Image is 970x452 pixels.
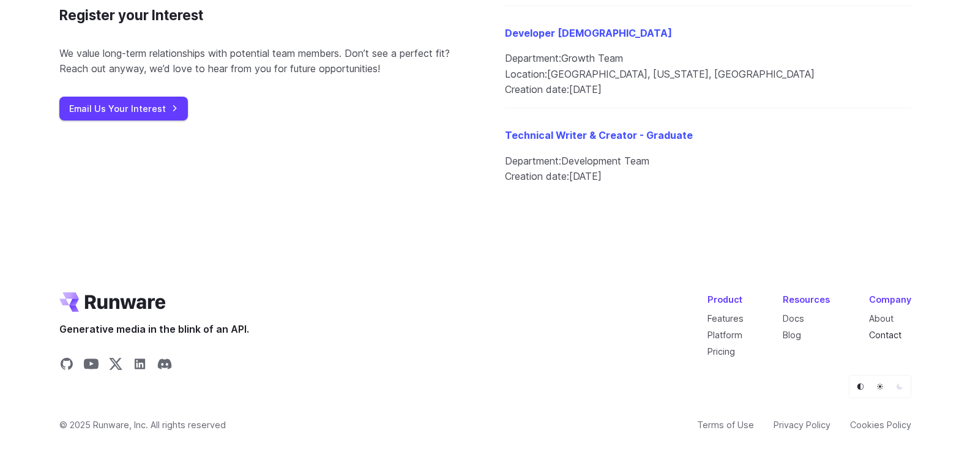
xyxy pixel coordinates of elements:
[849,375,911,398] ul: Theme selector
[505,51,911,67] li: Growth Team
[59,97,188,120] a: Email Us Your Interest
[869,313,894,324] a: About
[850,418,911,432] a: Cookies Policy
[157,357,172,375] a: Share on Discord
[59,418,226,432] span: © 2025 Runware, Inc. All rights reserved
[505,52,561,64] span: Department:
[59,46,466,77] p: We value long-term relationships with potential team members. Don’t see a perfect fit? Reach out ...
[869,292,911,306] div: Company
[505,27,672,39] a: Developer [DEMOGRAPHIC_DATA]
[505,170,569,182] span: Creation date:
[697,418,754,432] a: Terms of Use
[783,330,801,340] a: Blog
[505,82,911,98] li: [DATE]
[707,313,744,324] a: Features
[783,313,804,324] a: Docs
[783,292,830,306] div: Resources
[59,292,166,312] a: Go to /
[59,4,203,26] h3: Register your Interest
[505,129,693,141] a: Technical Writer & Creator - Graduate
[505,67,911,83] li: [GEOGRAPHIC_DATA], [US_STATE], [GEOGRAPHIC_DATA]
[505,83,569,95] span: Creation date:
[59,357,74,375] a: Share on GitHub
[505,155,561,167] span: Department:
[707,346,735,357] a: Pricing
[852,378,869,395] button: Default
[871,378,889,395] button: Light
[891,378,908,395] button: Dark
[133,357,147,375] a: Share on LinkedIn
[108,357,123,375] a: Share on X
[505,154,911,169] li: Development Team
[707,292,744,306] div: Product
[869,330,901,340] a: Contact
[84,357,99,375] a: Share on YouTube
[59,322,249,338] span: Generative media in the blink of an API.
[505,169,911,185] li: [DATE]
[505,68,547,80] span: Location:
[774,418,830,432] a: Privacy Policy
[707,330,742,340] a: Platform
